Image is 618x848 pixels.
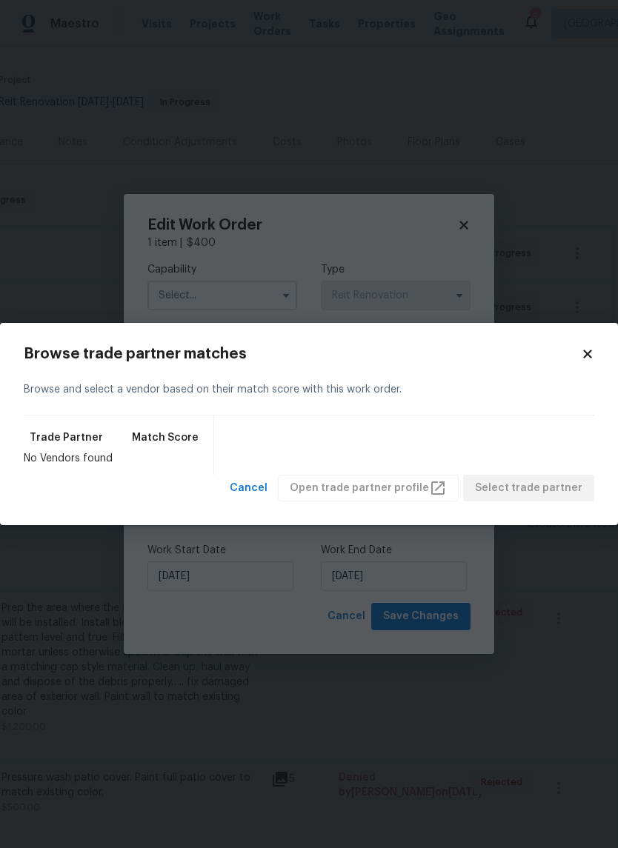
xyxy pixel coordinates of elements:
span: Match Score [132,430,199,445]
h2: Browse trade partner matches [24,347,581,361]
button: Cancel [224,475,273,502]
span: Trade Partner [30,430,103,445]
div: No Vendors found [24,451,205,466]
span: Cancel [230,479,268,498]
div: Browse and select a vendor based on their match score with this work order. [24,364,594,415]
